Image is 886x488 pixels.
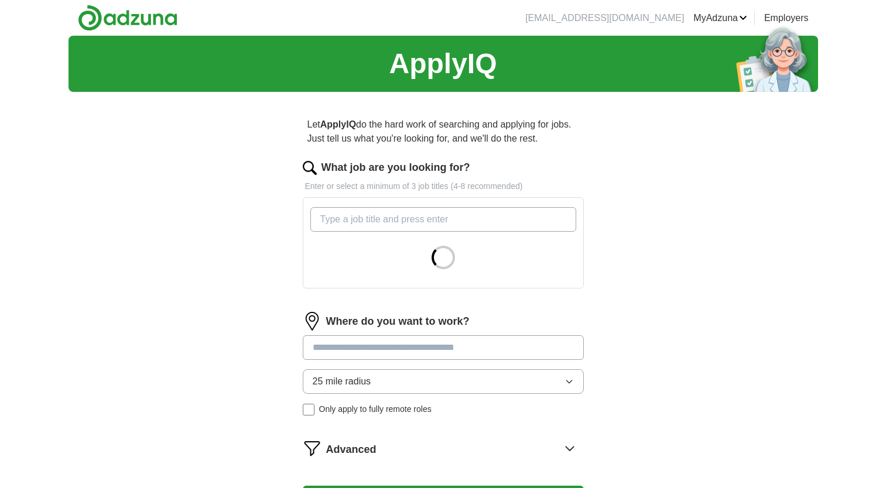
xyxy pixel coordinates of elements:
h1: ApplyIQ [389,43,497,85]
img: filter [303,439,321,458]
a: MyAdzuna [693,11,747,25]
span: 25 mile radius [313,374,371,389]
img: Adzuna logo [78,5,177,31]
a: Employers [764,11,809,25]
button: 25 mile radius [303,369,584,394]
li: [EMAIL_ADDRESS][DOMAIN_NAME] [525,11,684,25]
input: Only apply to fully remote roles [303,404,314,415]
p: Enter or select a minimum of 3 job titles (4-8 recommended) [303,180,584,193]
span: Only apply to fully remote roles [319,403,432,415]
strong: ApplyIQ [320,119,356,129]
span: Advanced [326,442,377,458]
label: What job are you looking for? [321,160,470,176]
label: Where do you want to work? [326,314,470,329]
p: Let do the hard work of searching and applying for jobs. Just tell us what you're looking for, an... [303,113,584,150]
img: location.png [303,312,321,331]
img: search.png [303,161,317,175]
input: Type a job title and press enter [310,207,576,232]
